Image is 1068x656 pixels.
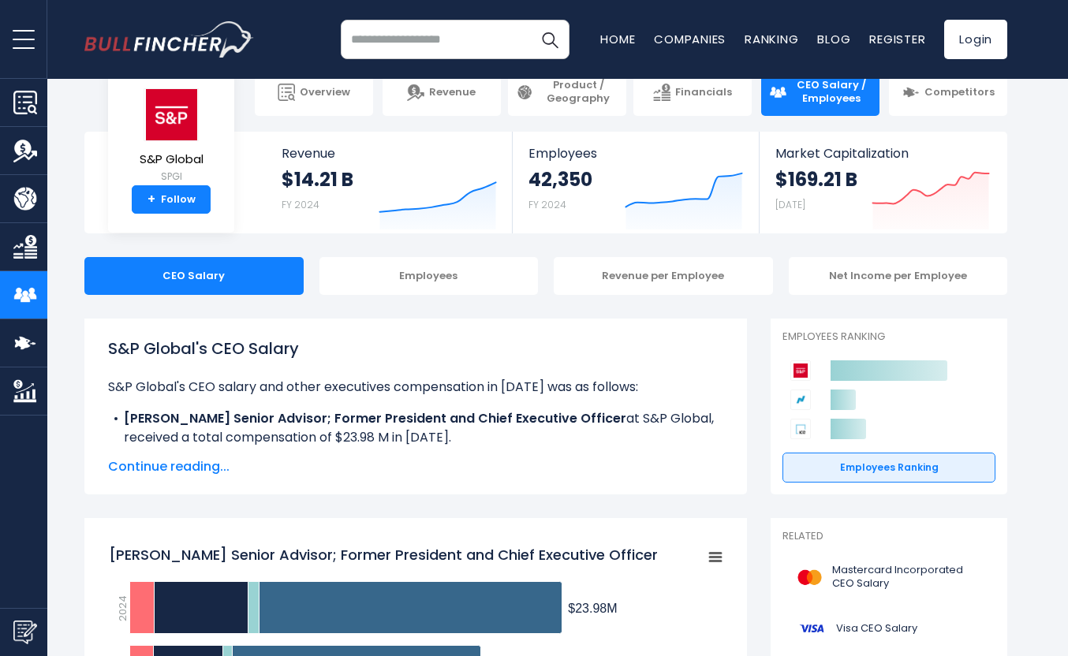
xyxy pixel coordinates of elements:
a: Competitors [889,69,1007,116]
a: Financials [633,69,752,116]
a: Companies [654,31,726,47]
span: Mastercard Incorporated CEO Salary [832,564,986,591]
span: Revenue [282,146,497,161]
img: Nasdaq competitors logo [790,389,811,410]
small: SPGI [140,170,204,184]
div: Net Income per Employee [789,257,1008,295]
a: Ranking [745,31,798,47]
div: Revenue per Employee [554,257,773,295]
span: Market Capitalization [775,146,990,161]
span: Competitors [924,86,995,99]
strong: $169.21 B [775,167,857,192]
img: Intercontinental Exchange competitors logo [790,419,811,439]
a: Go to homepage [84,21,254,58]
strong: + [148,192,155,207]
img: V logo [792,611,831,647]
li: at S&P Global, received a total compensation of $23.98 M in [DATE]. [108,409,723,447]
div: CEO Salary [84,257,304,295]
a: S&P Global SPGI [139,88,204,186]
span: CEO Salary / Employees [791,79,872,106]
a: Login [944,20,1007,59]
a: Mastercard Incorporated CEO Salary [782,556,995,599]
a: Home [600,31,635,47]
small: [DATE] [775,198,805,211]
div: Employees [319,257,539,295]
img: bullfincher logo [84,21,254,58]
span: Financials [675,86,732,99]
a: Overview [255,69,373,116]
a: Employees Ranking [782,453,995,483]
a: CEO Salary / Employees [761,69,879,116]
span: Continue reading... [108,457,723,476]
strong: 42,350 [528,167,592,192]
small: FY 2024 [528,198,566,211]
a: Product / Geography [508,69,626,116]
img: S&P Global competitors logo [790,360,811,381]
span: Overview [300,86,350,99]
a: Employees 42,350 FY 2024 [513,132,758,233]
a: Register [869,31,925,47]
span: Product / Geography [538,79,618,106]
img: MA logo [792,560,827,595]
span: Employees [528,146,742,161]
span: S&P Global [140,153,204,166]
a: Visa CEO Salary [782,607,995,650]
a: +Follow [132,185,211,214]
strong: $14.21 B [282,167,353,192]
p: Employees Ranking [782,330,995,344]
span: Revenue [429,86,476,99]
a: Revenue [383,69,501,116]
text: 2024 [115,595,130,621]
a: Blog [817,31,850,47]
button: Search [530,20,569,59]
a: Revenue $14.21 B FY 2024 [266,132,513,233]
tspan: [PERSON_NAME] Senior Advisor; Former President and Chief Executive Officer [109,545,658,565]
tspan: $23.98M [568,602,617,615]
h1: S&P Global's CEO Salary [108,337,723,360]
p: Related [782,530,995,543]
small: FY 2024 [282,198,319,211]
p: S&P Global's CEO salary and other executives compensation in [DATE] was as follows: [108,378,723,397]
span: Visa CEO Salary [836,622,917,635]
b: [PERSON_NAME] Senior Advisor; Former President and Chief Executive Officer [124,409,626,427]
a: Market Capitalization $169.21 B [DATE] [760,132,1006,233]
